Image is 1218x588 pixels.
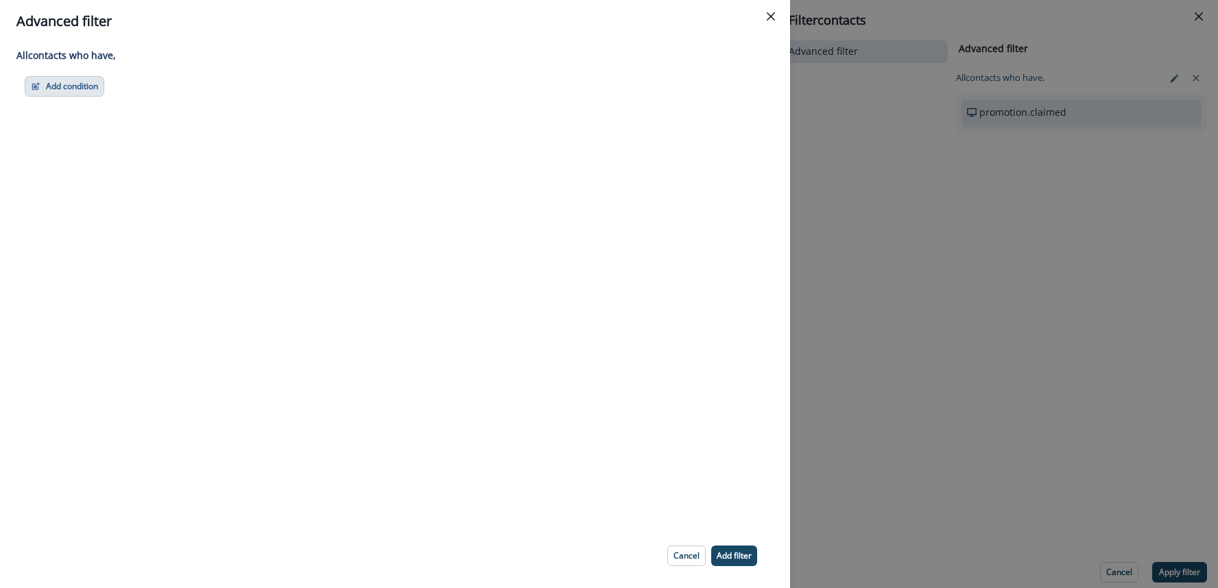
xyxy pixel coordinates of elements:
button: Add condition [25,76,104,97]
button: Close [760,5,782,27]
p: All contact s who have, [16,48,765,62]
p: Add filter [717,551,752,561]
button: Add filter [711,546,757,566]
p: Cancel [673,551,700,561]
button: Cancel [667,546,706,566]
div: Advanced filter [16,11,774,32]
